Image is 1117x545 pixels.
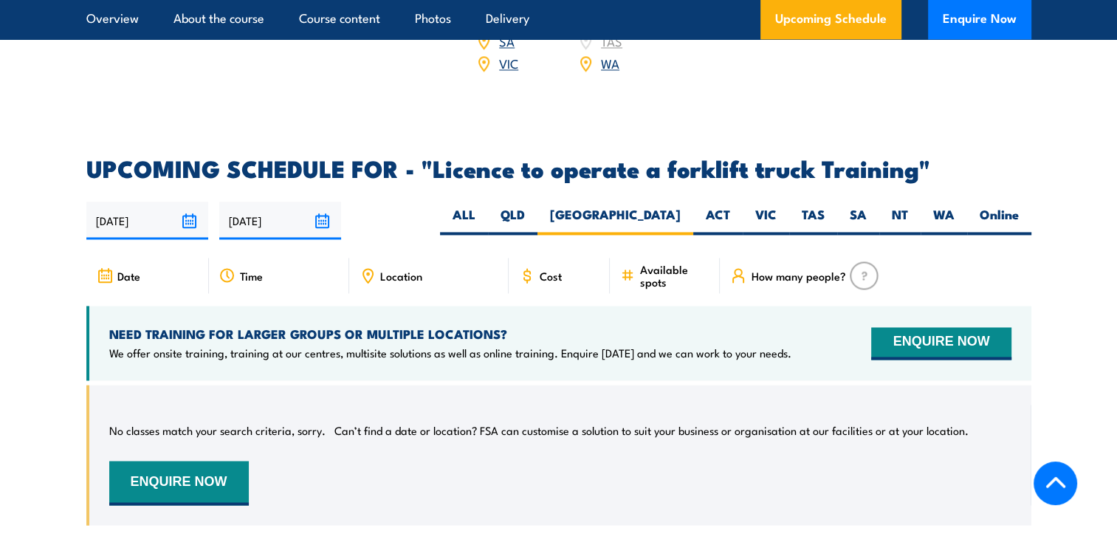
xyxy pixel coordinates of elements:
label: ALL [440,206,488,235]
label: NT [879,206,921,235]
p: Can’t find a date or location? FSA can customise a solution to suit your business or organisation... [334,423,969,438]
span: Date [117,270,140,282]
a: SA [499,32,515,49]
label: [GEOGRAPHIC_DATA] [537,206,693,235]
label: VIC [743,206,789,235]
a: WA [601,54,619,72]
h4: NEED TRAINING FOR LARGER GROUPS OR MULTIPLE LOCATIONS? [109,326,791,342]
a: VIC [499,54,518,72]
h2: UPCOMING SCHEDULE FOR - "Licence to operate a forklift truck Training" [86,157,1031,178]
span: Time [240,270,263,282]
label: SA [837,206,879,235]
label: ACT [693,206,743,235]
span: Cost [540,270,562,282]
label: QLD [488,206,537,235]
span: Available spots [639,263,709,288]
span: How many people? [751,270,845,282]
label: Online [967,206,1031,235]
span: Location [380,270,422,282]
button: ENQUIRE NOW [871,327,1011,360]
input: From date [86,202,208,239]
label: TAS [789,206,837,235]
button: ENQUIRE NOW [109,461,249,505]
label: WA [921,206,967,235]
p: We offer onsite training, training at our centres, multisite solutions as well as online training... [109,346,791,360]
input: To date [219,202,341,239]
p: No classes match your search criteria, sorry. [109,423,326,438]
